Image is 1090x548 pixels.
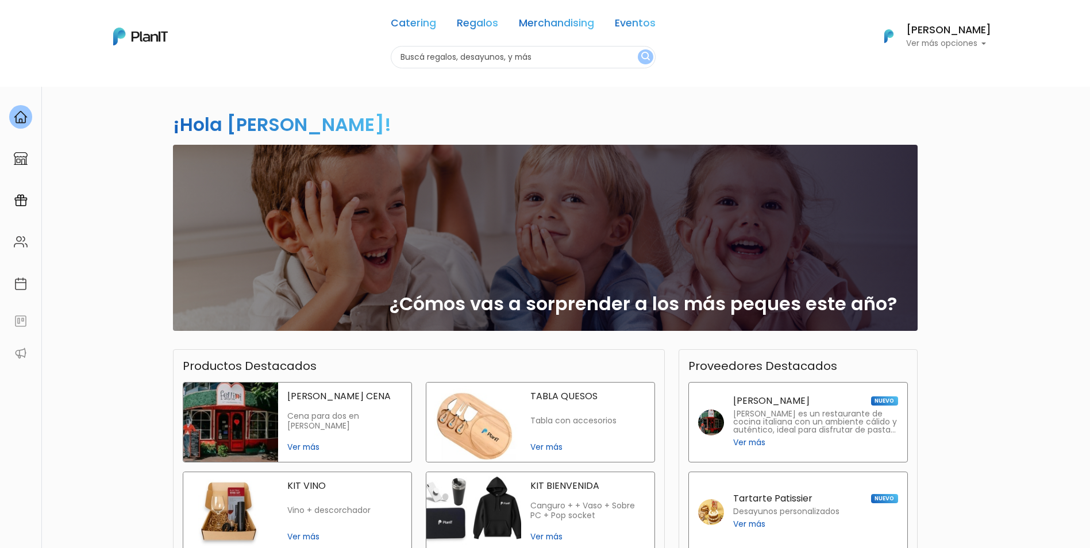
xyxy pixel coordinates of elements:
p: Tartarte Patissier [733,494,812,503]
span: NUEVO [871,494,898,503]
img: fellini [698,410,724,435]
span: Ver más [733,518,765,530]
span: Ver más [530,531,645,543]
img: people-662611757002400ad9ed0e3c099ab2801c6687ba6c219adb57efc949bc21e19d.svg [14,235,28,249]
a: tabla quesos TABLA QUESOS Tabla con accesorios Ver más [426,382,655,462]
span: Ver más [733,437,765,449]
p: Tabla con accesorios [530,416,645,426]
img: calendar-87d922413cdce8b2cf7b7f5f62616a5cf9e4887200fb71536465627b3292af00.svg [14,277,28,291]
h3: Proveedores Destacados [688,359,837,373]
img: marketplace-4ceaa7011d94191e9ded77b95e3339b90024bf715f7c57f8cf31f2d8c509eaba.svg [14,152,28,165]
h2: ¿Cómos vas a sorprender a los más peques este año? [390,293,897,315]
img: home-e721727adea9d79c4d83392d1f703f7f8bce08238fde08b1acbfd93340b81755.svg [14,110,28,124]
img: PlanIt Logo [876,24,902,49]
span: Ver más [287,531,402,543]
p: KIT BIENVENIDA [530,481,645,491]
p: [PERSON_NAME] es un restaurante de cocina italiana con un ambiente cálido y auténtico, ideal para... [733,410,898,434]
a: Eventos [615,18,656,32]
a: Regalos [457,18,498,32]
img: feedback-78b5a0c8f98aac82b08bfc38622c3050aee476f2c9584af64705fc4e61158814.svg [14,314,28,328]
h2: ¡Hola [PERSON_NAME]! [173,111,391,137]
a: Catering [391,18,436,32]
p: [PERSON_NAME] CENA [287,392,402,401]
span: Ver más [287,441,402,453]
img: tartarte patissier [698,499,724,525]
input: Buscá regalos, desayunos, y más [391,46,656,68]
img: search_button-432b6d5273f82d61273b3651a40e1bd1b912527efae98b1b7a1b2c0702e16a8d.svg [641,52,650,63]
button: PlanIt Logo [PERSON_NAME] Ver más opciones [869,21,991,51]
img: campaigns-02234683943229c281be62815700db0a1741e53638e28bf9629b52c665b00959.svg [14,194,28,207]
p: KIT VINO [287,481,402,491]
h3: Productos Destacados [183,359,317,373]
p: Ver más opciones [906,40,991,48]
p: Desayunos personalizados [733,508,839,516]
p: TABLA QUESOS [530,392,645,401]
span: Ver más [530,441,645,453]
p: [PERSON_NAME] [733,396,810,406]
img: PlanIt Logo [113,28,168,45]
p: Canguro + + Vaso + Sobre PC + Pop socket [530,501,645,521]
a: [PERSON_NAME] NUEVO [PERSON_NAME] es un restaurante de cocina italiana con un ambiente cálido y a... [688,382,908,462]
p: Cena para dos en [PERSON_NAME] [287,411,402,431]
img: tabla quesos [426,383,521,462]
p: Vino + descorchador [287,505,402,515]
span: NUEVO [871,396,898,406]
a: fellini cena [PERSON_NAME] CENA Cena para dos en [PERSON_NAME] Ver más [183,382,412,462]
a: Merchandising [519,18,594,32]
img: partners-52edf745621dab592f3b2c58e3bca9d71375a7ef29c3b500c9f145b62cc070d4.svg [14,346,28,360]
h6: [PERSON_NAME] [906,25,991,36]
img: fellini cena [183,383,278,462]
